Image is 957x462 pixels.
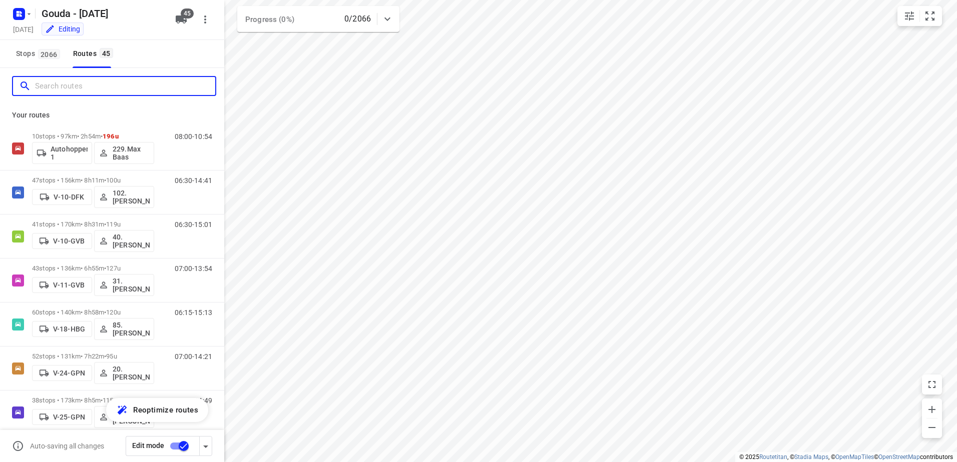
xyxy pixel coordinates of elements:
[101,396,103,404] span: •
[94,186,154,208] button: 102.[PERSON_NAME]
[54,193,84,201] p: V-10-DFK
[32,365,92,381] button: V-24-GPN
[104,220,106,228] span: •
[171,9,191,29] button: 45
[32,233,92,249] button: V-10-GVB
[104,308,106,316] span: •
[835,453,874,460] a: OpenMapTiles
[30,442,104,450] p: Auto-saving all changes
[113,277,150,293] p: 31.[PERSON_NAME]
[101,132,103,140] span: •
[32,352,154,360] p: 52 stops • 131km • 7h22m
[32,277,92,293] button: V-11-GVB
[195,9,215,29] button: More
[38,5,167,21] h5: Rename
[104,176,106,184] span: •
[104,352,106,360] span: •
[16,47,63,60] span: Stops
[113,189,150,205] p: 102.[PERSON_NAME]
[175,352,212,360] p: 07:00-14:21
[94,406,154,428] button: 64. [PERSON_NAME]
[103,396,117,404] span: 115u
[32,132,154,140] p: 10 stops • 97km • 2h54m
[739,453,953,460] li: © 2025 , © , © © contributors
[132,441,164,449] span: Edit mode
[106,264,121,272] span: 127u
[94,230,154,252] button: 40.[PERSON_NAME]
[12,110,212,120] p: Your routes
[94,274,154,296] button: 31.[PERSON_NAME]
[897,6,942,26] div: small contained button group
[35,78,215,94] input: Search routes
[245,15,294,24] span: Progress (0%)
[175,176,212,184] p: 06:30-14:41
[113,365,150,381] p: 20.[PERSON_NAME]
[106,220,121,228] span: 119u
[175,396,212,404] p: 06:45-14:49
[899,6,919,26] button: Map settings
[32,220,154,228] p: 41 stops • 170km • 8h31m
[920,6,940,26] button: Fit zoom
[9,23,38,35] h5: Project date
[106,398,208,422] button: Reoptimize routes
[94,362,154,384] button: 20.[PERSON_NAME]
[32,176,154,184] p: 47 stops • 156km • 8h11m
[32,308,154,316] p: 60 stops • 140km • 8h58m
[53,325,85,333] p: V-18-HBG
[200,439,212,452] div: Driver app settings
[878,453,920,460] a: OpenStreetMap
[181,8,194,18] span: 45
[38,49,60,59] span: 2066
[344,13,371,25] p: 0/2066
[103,132,119,140] span: 196u
[794,453,828,460] a: Stadia Maps
[759,453,787,460] a: Routetitan
[94,142,154,164] button: 229.Max Baas
[106,176,121,184] span: 100u
[113,321,150,337] p: 85.[PERSON_NAME]
[113,233,150,249] p: 40.[PERSON_NAME]
[106,308,121,316] span: 120u
[175,132,212,140] p: 08:00-10:54
[45,24,80,34] div: You are currently in edit mode.
[53,413,85,421] p: V-25-GPN
[53,369,85,377] p: V-24-GPN
[100,48,113,58] span: 45
[32,189,92,205] button: V-10-DFK
[175,264,212,272] p: 07:00-13:54
[104,264,106,272] span: •
[53,281,85,289] p: V-11-GVB
[32,321,92,337] button: V-18-HBG
[94,318,154,340] button: 85.[PERSON_NAME]
[53,237,85,245] p: V-10-GVB
[32,396,154,404] p: 38 stops • 173km • 8h5m
[113,145,150,161] p: 229.Max Baas
[51,145,88,161] p: Autohopper 1
[32,142,92,164] button: Autohopper 1
[106,352,117,360] span: 95u
[175,220,212,228] p: 06:30-15:01
[175,308,212,316] p: 06:15-15:13
[73,47,116,60] div: Routes
[32,409,92,425] button: V-25-GPN
[237,6,399,32] div: Progress (0%)0/2066
[32,264,154,272] p: 43 stops • 136km • 6h55m
[133,403,198,416] span: Reoptimize routes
